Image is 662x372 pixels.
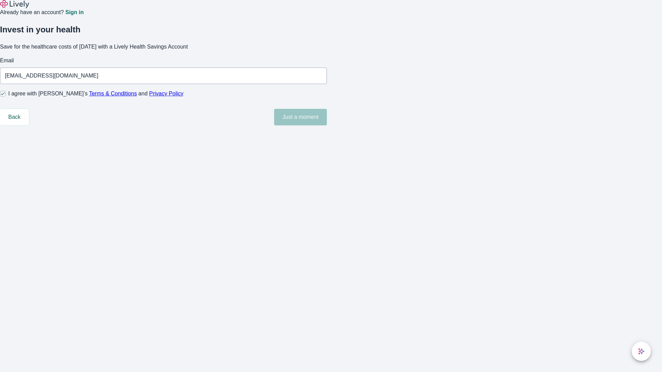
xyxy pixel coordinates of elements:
span: I agree with [PERSON_NAME]’s and [8,90,183,98]
button: chat [632,342,651,361]
a: Sign in [65,10,83,15]
a: Terms & Conditions [89,91,137,96]
svg: Lively AI Assistant [638,348,645,355]
a: Privacy Policy [149,91,184,96]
